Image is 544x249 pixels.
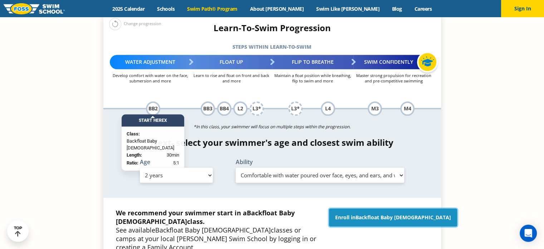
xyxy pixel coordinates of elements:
[520,225,537,242] div: Open Intercom Messenger
[329,209,457,226] a: Enroll inBackfloat Baby [DEMOGRAPHIC_DATA]
[217,101,231,116] div: BB4
[109,18,161,30] div: Change progression
[408,5,438,12] a: Careers
[272,55,353,69] div: Flip to Breathe
[14,226,22,237] div: TOP
[310,5,386,12] a: Swim Like [PERSON_NAME]
[146,101,160,116] div: BB2
[116,209,295,226] strong: We recommend your swimmer start in a class.
[167,151,179,158] span: 30min
[181,5,244,12] a: Swim Path® Program
[321,101,335,116] div: L4
[103,23,441,33] h4: Learn-To-Swim Progression
[110,55,191,69] div: Water Adjustment
[233,101,248,116] div: L2
[191,55,272,69] div: Float Up
[236,159,405,165] label: Ability
[106,5,151,12] a: 2025 Calendar
[122,114,184,126] div: Start Here
[103,138,441,148] h4: Next, select your swimmer's age and closest swim ability
[368,101,382,116] div: M3
[353,55,435,69] div: Swim Confidently
[4,3,65,14] img: FOSS Swim School Logo
[151,5,181,12] a: Schools
[127,137,179,151] span: Backfloat Baby [DEMOGRAPHIC_DATA]
[164,118,167,123] span: X
[400,101,415,116] div: M4
[116,209,295,226] span: Backfloat Baby [DEMOGRAPHIC_DATA]
[191,73,272,83] p: Learn to rise and float on front and back and more
[155,226,271,234] span: Backfloat Baby [DEMOGRAPHIC_DATA]
[127,160,138,166] strong: Ratio:
[201,101,215,116] div: BB3
[244,5,310,12] a: About [PERSON_NAME]
[103,42,441,52] h5: Steps within Learn-to-Swim
[140,159,213,165] label: Age
[127,131,140,137] strong: Class:
[127,152,142,157] strong: Length:
[103,122,441,132] p: *In this class, your swimmer will focus on multiple steps within the progression.
[272,73,353,83] p: Maintain a float position while breathing, flip to swim and more
[353,73,435,83] p: Master strong propulsion for recreation and pre-competitive swimming
[356,214,451,221] span: Backfloat Baby [DEMOGRAPHIC_DATA]
[110,73,191,83] p: Develop comfort with water on the face, submersion and more
[386,5,408,12] a: Blog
